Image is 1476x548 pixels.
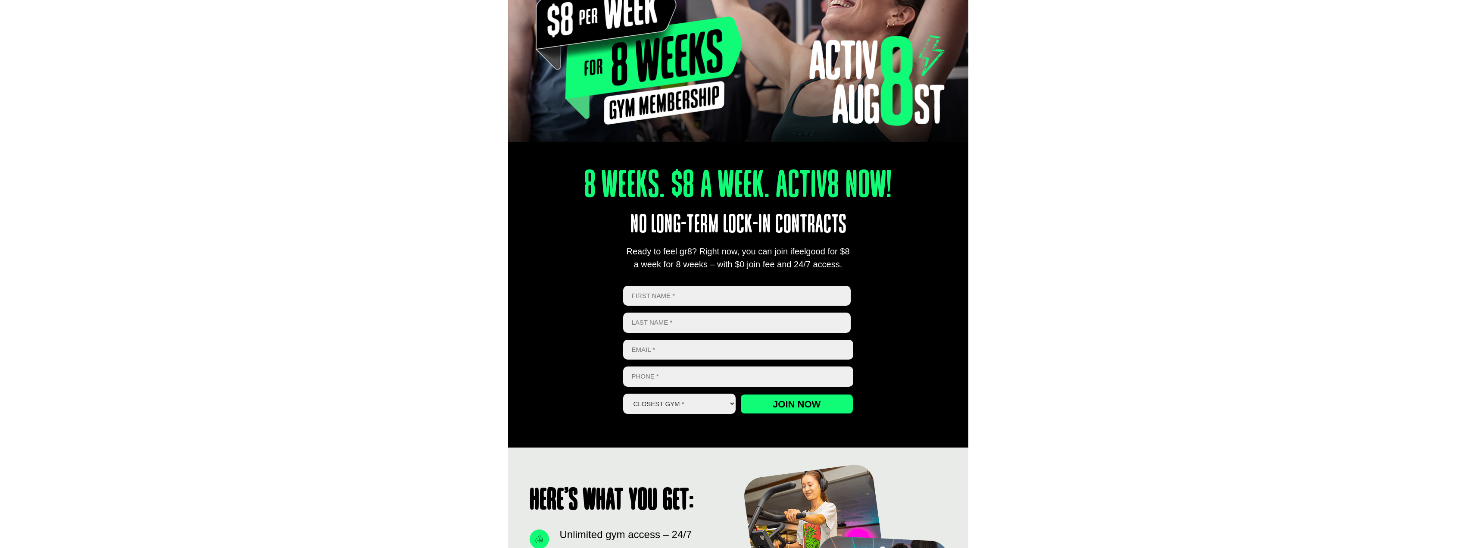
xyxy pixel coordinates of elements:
[554,167,922,206] h1: 8 Weeks. $8 A Week. Activ8 Now!
[623,245,853,271] div: Ready to feel gr8? Right now, you can join ifeelgood for $8 a week for 8 weeks – with $0 join fee...
[740,394,853,414] input: Join now
[531,206,945,245] p: No long-term lock-in contracts
[623,340,853,360] input: Email *
[530,486,730,517] h1: Here’s what you get:
[623,366,853,387] input: Phone *
[623,313,851,333] input: Last name *
[558,527,692,542] span: Unlimited gym access – 24/7
[623,286,851,306] input: First name *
